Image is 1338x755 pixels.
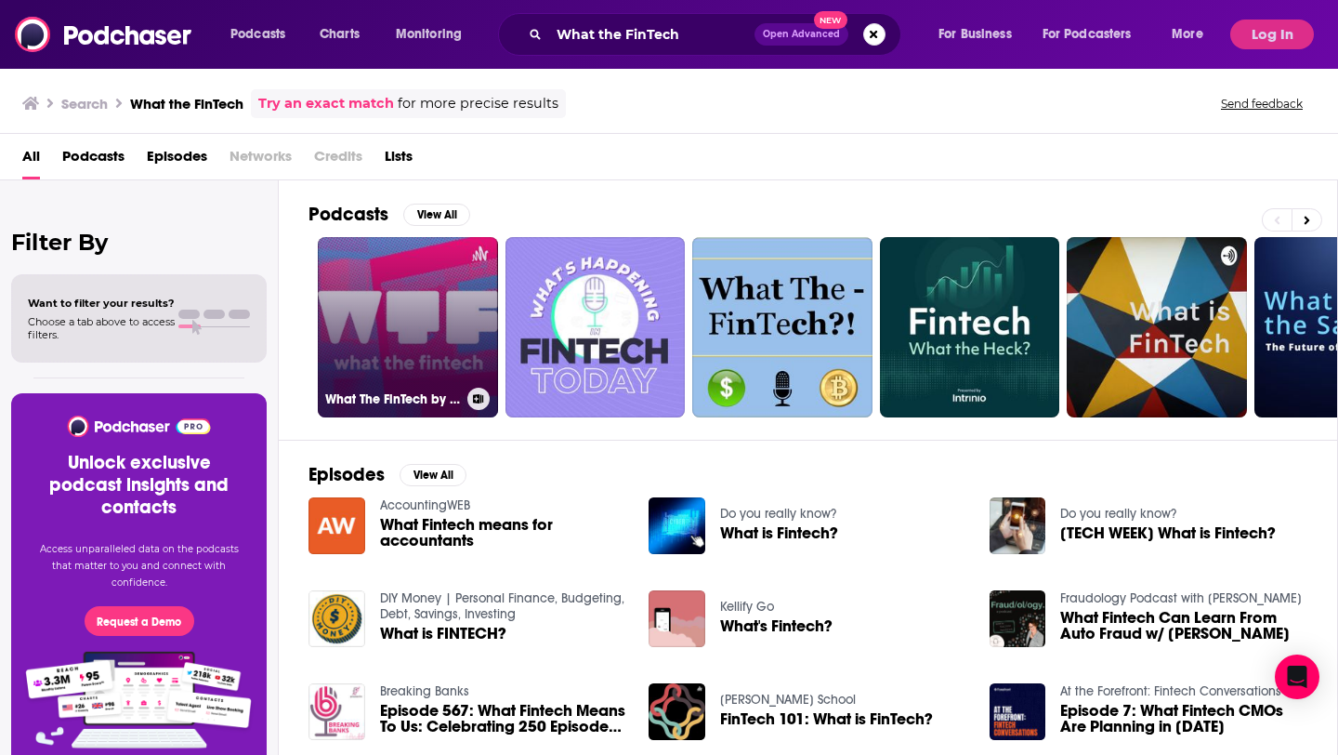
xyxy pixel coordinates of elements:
a: Do you really know? [1060,506,1176,522]
span: Charts [320,21,360,47]
span: Choose a tab above to access filters. [28,315,175,341]
h3: What The FinTech by Medhy Souidi [325,391,460,407]
h3: What the FinTech [130,95,243,113]
img: What Fintech Can Learn From Auto Fraud w/ Frank McKenna [990,590,1046,647]
button: open menu [217,20,309,49]
span: More [1172,21,1203,47]
span: New [814,11,847,29]
a: What is FINTECH? [380,626,506,642]
a: Charts [308,20,371,49]
img: FinTech 101: What is FinTech? [649,683,705,740]
a: What's Fintech? [720,618,833,634]
button: View All [403,204,470,226]
img: What is FINTECH? [308,590,365,647]
a: PodcastsView All [308,203,470,226]
span: Episode 7: What Fintech CMOs Are Planning in [DATE] [1060,703,1307,735]
h2: Filter By [11,229,267,256]
button: Send feedback [1215,96,1308,112]
span: What Fintech Can Learn From Auto Fraud w/ [PERSON_NAME] [1060,610,1307,642]
a: Do you really know? [720,506,836,522]
div: Open Intercom Messenger [1275,655,1319,699]
img: What Fintech means for accountants [308,497,365,554]
a: What Fintech means for accountants [380,517,627,549]
button: Open AdvancedNew [754,23,848,46]
img: What's Fintech? [649,590,705,647]
span: Credits [314,141,362,179]
a: What is Fintech? [720,525,838,541]
a: Breaking Banks [380,683,469,699]
a: What The FinTech by Medhy Souidi [318,237,498,417]
a: FinTech 101: What is FinTech? [720,711,933,727]
button: open menu [383,20,486,49]
span: Networks [230,141,292,179]
h3: Unlock exclusive podcast insights and contacts [33,452,244,519]
img: Episode 7: What Fintech CMOs Are Planning in 2022 [990,683,1046,740]
span: Open Advanced [763,30,840,39]
button: Request a Demo [85,606,194,636]
a: AccountingWEB [380,497,470,513]
h2: Podcasts [308,203,388,226]
span: Monitoring [396,21,462,47]
span: Want to filter your results? [28,297,175,310]
a: Episodes [147,141,207,179]
span: Podcasts [230,21,285,47]
a: Podcasts [62,141,125,179]
button: open menu [1159,20,1226,49]
button: Log In [1230,20,1314,49]
span: for more precise results [398,93,558,114]
span: For Business [938,21,1012,47]
img: Podchaser - Follow, Share and Rate Podcasts [66,416,212,437]
img: Podchaser - Follow, Share and Rate Podcasts [15,17,193,52]
a: [TECH WEEK] What is Fintech? [1060,525,1276,541]
button: View All [400,464,466,486]
a: DIY Money | Personal Finance, Budgeting, Debt, Savings, Investing [380,590,624,622]
button: open menu [1030,20,1159,49]
h2: Episodes [308,463,385,486]
img: Pro Features [20,651,258,749]
p: Access unparalleled data on the podcasts that matter to you and connect with confidence. [33,541,244,591]
a: Alex Snow School [720,692,856,708]
a: At the Forefront: Fintech Conversations [1060,683,1281,699]
a: Fraudology Podcast with Karisse Hendrick [1060,590,1302,606]
a: Kellify Go [720,599,774,615]
input: Search podcasts, credits, & more... [549,20,754,49]
a: Episode 7: What Fintech CMOs Are Planning in 2022 [1060,703,1307,735]
img: Episode 567: What Fintech Means To Us: Celebrating 250 Episodes of Breaking Banks Europe [308,683,365,740]
h3: Search [61,95,108,113]
a: What Fintech Can Learn From Auto Fraud w/ Frank McKenna [1060,610,1307,642]
a: Episode 567: What Fintech Means To Us: Celebrating 250 Episodes of Breaking Banks Europe [380,703,627,735]
span: For Podcasters [1043,21,1132,47]
a: EpisodesView All [308,463,466,486]
div: Search podcasts, credits, & more... [516,13,919,56]
button: open menu [925,20,1035,49]
img: [TECH WEEK] What is Fintech? [990,497,1046,554]
img: What is Fintech? [649,497,705,554]
a: All [22,141,40,179]
a: Try an exact match [258,93,394,114]
a: Lists [385,141,413,179]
